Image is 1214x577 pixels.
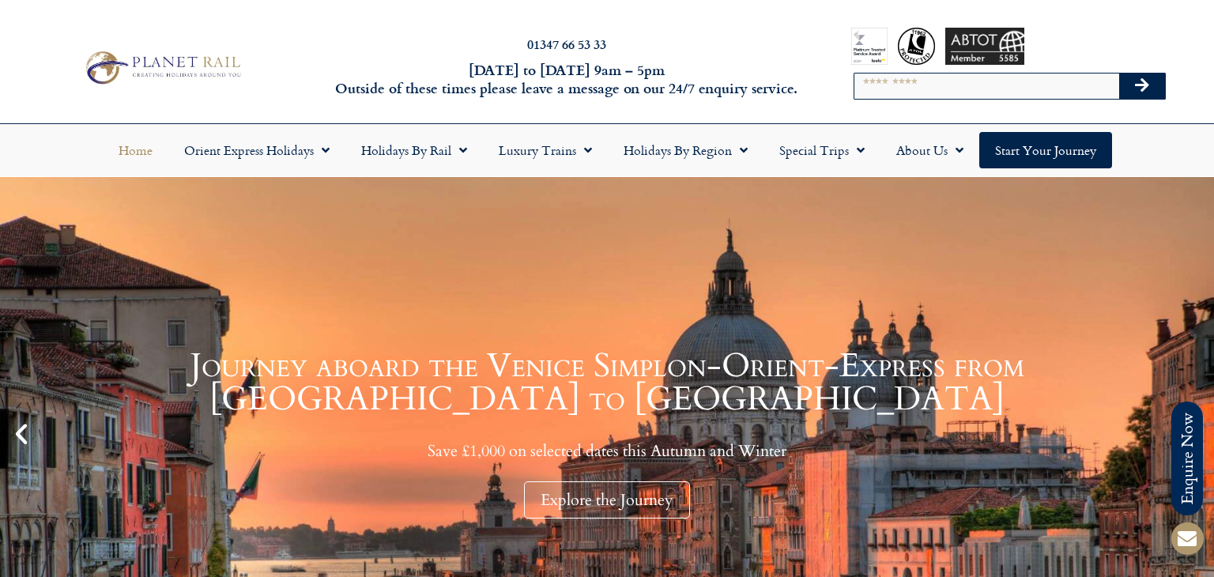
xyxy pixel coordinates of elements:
a: Holidays by Region [608,132,763,168]
a: 01347 66 53 33 [527,35,606,53]
a: Start your Journey [979,132,1112,168]
p: Save £1,000 on selected dates this Autumn and Winter [40,441,1174,461]
a: Orient Express Holidays [168,132,345,168]
h6: [DATE] to [DATE] 9am – 5pm Outside of these times please leave a message on our 24/7 enquiry serv... [328,61,805,98]
div: Previous slide [8,420,35,447]
a: Special Trips [763,132,880,168]
div: Explore the Journey [524,481,690,519]
a: Home [103,132,168,168]
a: Luxury Trains [483,132,608,168]
h1: Journey aboard the Venice Simplon-Orient-Express from [GEOGRAPHIC_DATA] to [GEOGRAPHIC_DATA] [40,349,1174,416]
button: Search [1119,74,1165,99]
nav: Menu [8,132,1206,168]
img: Planet Rail Train Holidays Logo [79,47,245,88]
a: About Us [880,132,979,168]
a: Holidays by Rail [345,132,483,168]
